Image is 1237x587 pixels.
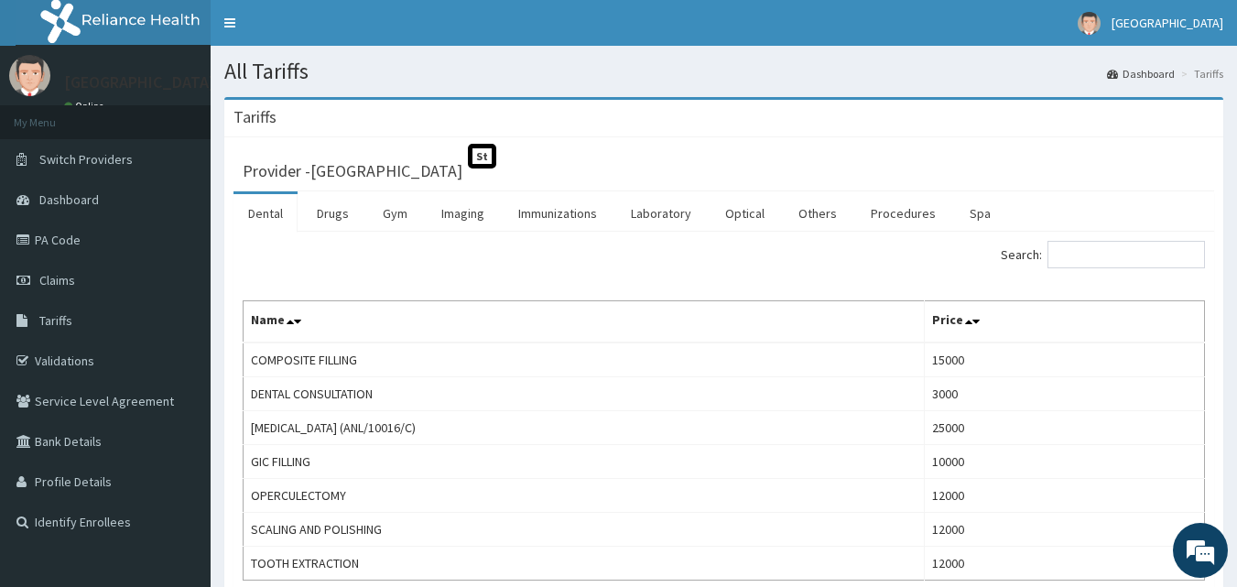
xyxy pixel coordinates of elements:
a: Dashboard [1107,66,1175,82]
a: Gym [368,194,422,233]
h3: Tariffs [233,109,277,125]
span: Dashboard [39,191,99,208]
a: Optical [711,194,779,233]
span: [GEOGRAPHIC_DATA] [1112,15,1223,31]
a: Drugs [302,194,364,233]
p: [GEOGRAPHIC_DATA] [64,74,215,91]
td: TOOTH EXTRACTION [244,547,925,581]
a: Others [784,194,852,233]
li: Tariffs [1177,66,1223,82]
td: 10000 [925,445,1205,479]
input: Search: [1047,241,1205,268]
h1: All Tariffs [224,60,1223,83]
td: 12000 [925,479,1205,513]
a: Spa [955,194,1005,233]
img: User Image [9,55,50,96]
td: DENTAL CONSULTATION [244,377,925,411]
td: 12000 [925,547,1205,581]
span: Claims [39,272,75,288]
a: Online [64,100,108,113]
img: User Image [1078,12,1101,35]
td: 3000 [925,377,1205,411]
td: 12000 [925,513,1205,547]
span: Switch Providers [39,151,133,168]
label: Search: [1001,241,1205,268]
td: SCALING AND POLISHING [244,513,925,547]
a: Imaging [427,194,499,233]
a: Immunizations [504,194,612,233]
a: Laboratory [616,194,706,233]
td: [MEDICAL_DATA] (ANL/10016/C) [244,411,925,445]
th: Name [244,301,925,343]
td: 25000 [925,411,1205,445]
td: 15000 [925,342,1205,377]
a: Dental [233,194,298,233]
th: Price [925,301,1205,343]
span: Tariffs [39,312,72,329]
span: St [468,144,496,168]
a: Procedures [856,194,950,233]
td: COMPOSITE FILLING [244,342,925,377]
td: GIC FILLING [244,445,925,479]
h3: Provider - [GEOGRAPHIC_DATA] [243,163,462,179]
td: OPERCULECTOMY [244,479,925,513]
